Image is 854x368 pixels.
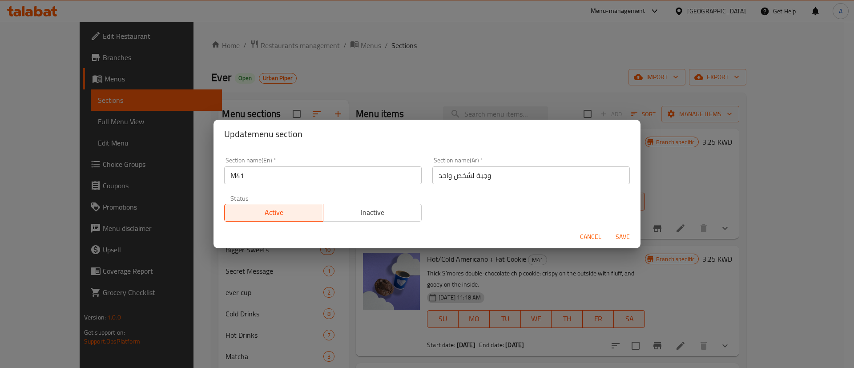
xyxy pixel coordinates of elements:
button: Cancel [576,229,605,245]
span: Active [228,206,320,219]
span: Save [612,231,633,243]
button: Save [608,229,637,245]
span: Inactive [327,206,419,219]
h2: Update menu section [224,127,630,141]
input: Please enter section name(en) [224,166,422,184]
button: Active [224,204,323,222]
button: Inactive [323,204,422,222]
span: Cancel [580,231,601,243]
input: Please enter section name(ar) [432,166,630,184]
